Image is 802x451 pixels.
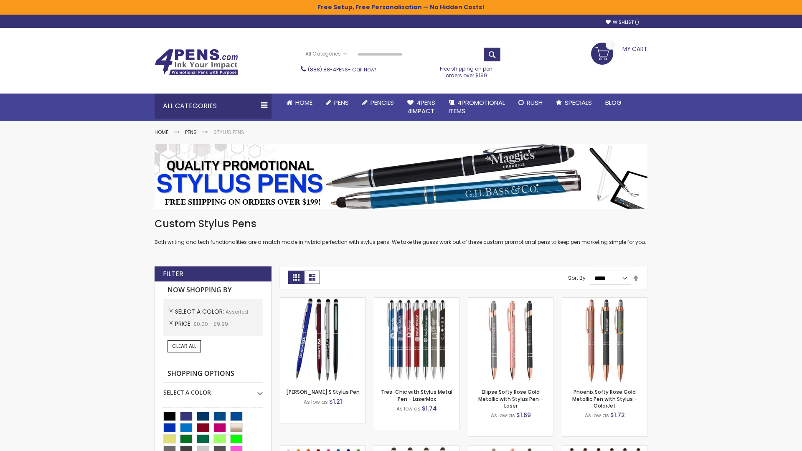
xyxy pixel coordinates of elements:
[155,217,647,231] h1: Custom Stylus Pens
[572,388,637,409] a: Phoenix Softy Rose Gold Metallic Pen with Stylus - ColorJet
[605,98,622,107] span: Blog
[155,49,238,76] img: 4Pens Custom Pens and Promotional Products
[301,47,351,61] a: All Categories
[610,411,625,419] span: $1.72
[155,144,647,209] img: Stylus Pens
[396,405,421,412] span: As low as
[491,412,515,419] span: As low as
[562,297,647,304] a: Phoenix Softy Rose Gold Metallic Pen with Stylus Pen - ColorJet-Assorted
[442,94,512,121] a: 4PROMOTIONALITEMS
[565,98,592,107] span: Specials
[155,129,168,136] a: Home
[168,340,201,352] a: Clear All
[407,98,435,115] span: 4Pens 4impact
[175,307,226,316] span: Select A Color
[280,298,365,383] img: Meryl S Stylus Pen-Assorted
[585,412,609,419] span: As low as
[163,383,263,397] div: Select A Color
[568,274,586,281] label: Sort By
[329,398,342,406] span: $1.21
[308,66,376,73] span: - Call Now!
[516,411,531,419] span: $1.69
[226,308,248,315] span: Assorted
[355,94,401,112] a: Pencils
[512,94,549,112] a: Rush
[468,298,553,383] img: Ellipse Softy Rose Gold Metallic with Stylus Pen - Laser-Assorted
[478,388,543,409] a: Ellipse Softy Rose Gold Metallic with Stylus Pen - Laser
[213,129,244,136] strong: Stylus Pens
[185,129,197,136] a: Pens
[606,19,639,25] a: Wishlist
[374,297,459,304] a: Tres-Chic with Stylus Metal Pen - LaserMax-Assorted
[431,62,502,79] div: Free shipping on pen orders over $199
[562,298,647,383] img: Phoenix Softy Rose Gold Metallic Pen with Stylus Pen - ColorJet-Assorted
[280,297,365,304] a: Meryl S Stylus Pen-Assorted
[374,298,459,383] img: Tres-Chic with Stylus Metal Pen - LaserMax-Assorted
[527,98,543,107] span: Rush
[295,98,312,107] span: Home
[449,98,505,115] span: 4PROMOTIONAL ITEMS
[163,365,263,383] strong: Shopping Options
[304,398,328,405] span: As low as
[155,94,272,119] div: All Categories
[163,281,263,299] strong: Now Shopping by
[401,94,442,121] a: 4Pens4impact
[334,98,349,107] span: Pens
[286,388,360,395] a: [PERSON_NAME] S Stylus Pen
[172,342,196,350] span: Clear All
[175,319,193,328] span: Price
[422,404,437,413] span: $1.74
[599,94,628,112] a: Blog
[319,94,355,112] a: Pens
[193,320,228,327] span: $0.00 - $9.99
[305,51,347,57] span: All Categories
[371,98,394,107] span: Pencils
[288,271,304,284] strong: Grid
[163,269,183,279] strong: Filter
[308,66,348,73] a: (888) 88-4PENS
[549,94,599,112] a: Specials
[155,217,647,246] div: Both writing and tech functionalities are a match made in hybrid perfection with stylus pens. We ...
[468,297,553,304] a: Ellipse Softy Rose Gold Metallic with Stylus Pen - Laser-Assorted
[381,388,452,402] a: Tres-Chic with Stylus Metal Pen - LaserMax
[280,94,319,112] a: Home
